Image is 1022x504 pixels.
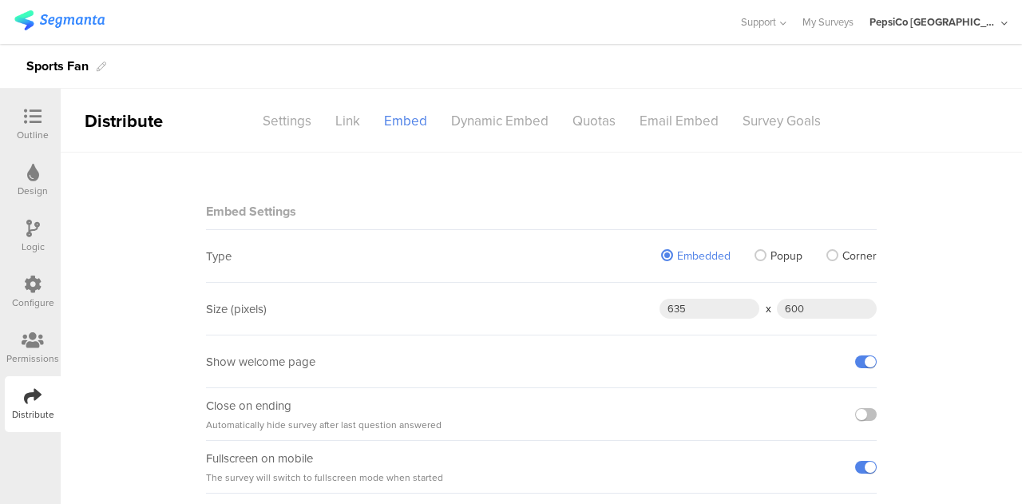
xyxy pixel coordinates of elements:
[206,353,315,371] sg-field-title: Show welcome page
[561,107,628,135] div: Quotas
[206,188,877,494] sg-embed-config: Embed Settings
[206,300,267,318] sg-field-title: Size (pixels)
[759,299,777,319] div: x
[677,248,731,264] span: Embedded
[323,107,372,135] div: Link
[731,107,833,135] div: Survey Goals
[206,248,232,265] sg-field-title: Type
[439,107,561,135] div: Dynamic Embed
[6,351,59,366] div: Permissions
[206,450,313,467] sg-field-title: Fullscreen on mobile
[26,54,89,79] div: Sports Fan
[14,10,105,30] img: segmanta logo
[17,128,49,142] div: Outline
[18,184,48,198] div: Design
[251,107,323,135] div: Settings
[942,427,1022,504] iframe: Chat Widget
[770,248,802,264] span: Popup
[628,107,731,135] div: Email Embed
[741,14,776,30] span: Support
[12,407,54,422] div: Distribute
[12,296,54,310] div: Configure
[206,397,291,415] sg-field-title: Close on ending
[206,470,443,485] sg-field-subtitle: The survey will switch to fullscreen mode when started
[372,107,439,135] div: Embed
[61,108,244,134] div: Distribute
[869,14,997,30] div: PepsiCo [GEOGRAPHIC_DATA]
[206,202,296,220] sg-block-title: Embed Settings
[22,240,45,254] div: Logic
[206,418,442,432] sg-field-subtitle: Automatically hide survey after last question answered
[842,248,877,264] span: Corner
